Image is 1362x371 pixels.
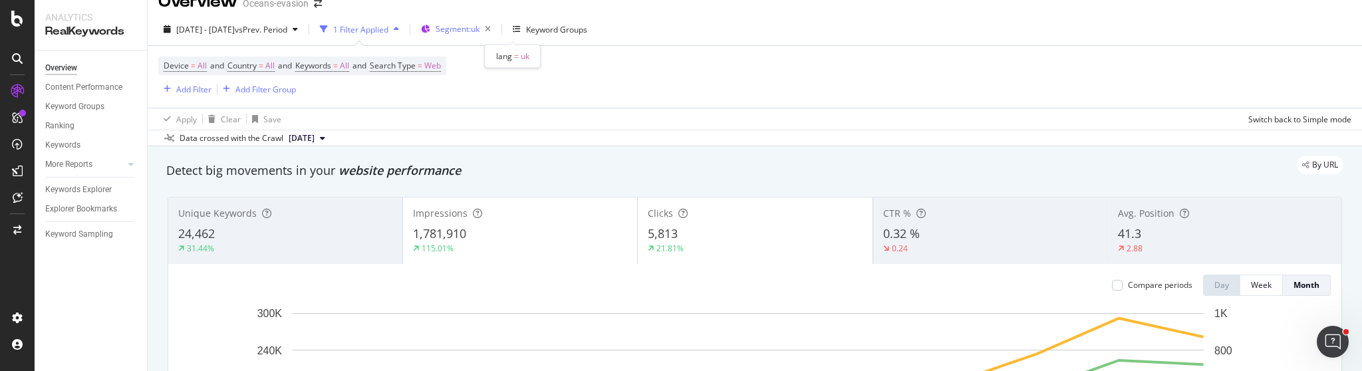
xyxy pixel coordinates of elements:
a: Ranking [45,119,138,133]
span: and [278,60,292,71]
span: Unique Keywords [178,207,257,219]
button: Add Filter [158,81,211,97]
div: Analytics [45,11,136,24]
span: 1,781,910 [413,225,466,241]
div: Keyword Groups [526,24,587,35]
div: Keywords Explorer [45,183,112,197]
div: legacy label [1297,156,1343,174]
a: Keyword Sampling [45,227,138,241]
button: 1 Filter Applied [315,19,404,40]
span: uk [521,51,529,62]
a: Explorer Bookmarks [45,202,138,216]
a: Keywords [45,138,138,152]
text: 300K [257,308,283,319]
button: Day [1203,275,1240,296]
button: Add Filter Group [217,81,296,97]
div: Add Filter Group [235,84,296,95]
span: CTR % [883,207,911,219]
span: Device [164,60,189,71]
div: RealKeywords [45,24,136,39]
div: Apply [176,114,197,125]
button: Segment:uk [416,19,496,40]
span: Impressions [413,207,468,219]
button: Apply [158,108,197,130]
div: Explorer Bookmarks [45,202,117,216]
span: 41.3 [1118,225,1141,241]
div: Content Performance [45,80,122,94]
div: 21.81% [656,243,684,254]
span: = [418,60,422,71]
span: 2025 Aug. 30th [289,132,315,144]
text: 1K [1214,308,1228,319]
button: [DATE] [283,130,331,146]
span: lang [496,51,512,62]
span: = [191,60,196,71]
span: and [352,60,366,71]
div: Week [1251,279,1272,291]
span: vs Prev. Period [235,24,287,35]
div: 1 Filter Applied [333,24,388,35]
div: Add Filter [176,84,211,95]
span: = [333,60,338,71]
button: [DATE] - [DATE]vsPrev. Period [158,19,303,40]
span: 24,462 [178,225,215,241]
button: Week [1240,275,1283,296]
span: All [265,57,275,75]
div: Keyword Groups [45,100,104,114]
div: Clear [221,114,241,125]
button: Clear [203,108,241,130]
span: and [210,60,224,71]
div: Compare periods [1128,279,1192,291]
div: Ranking [45,119,74,133]
div: Keyword Sampling [45,227,113,241]
span: Web [424,57,441,75]
a: More Reports [45,158,124,172]
div: Keywords [45,138,80,152]
div: Overview [45,61,77,75]
div: Data crossed with the Crawl [180,132,283,144]
div: 115.01% [422,243,454,254]
span: By URL [1312,161,1338,169]
a: Keyword Groups [45,100,138,114]
button: Month [1283,275,1331,296]
div: Day [1214,279,1229,291]
div: 31.44% [187,243,214,254]
span: 5,813 [648,225,678,241]
div: Switch back to Simple mode [1248,114,1351,125]
div: Month [1294,279,1319,291]
span: Keywords [295,60,331,71]
button: Save [247,108,281,130]
span: [DATE] - [DATE] [176,24,235,35]
span: Search Type [370,60,416,71]
span: = [259,60,263,71]
a: Overview [45,61,138,75]
div: 0.24 [892,243,908,254]
div: 2.88 [1127,243,1143,254]
span: All [340,57,349,75]
span: Clicks [648,207,673,219]
span: = [514,51,519,62]
span: 0.32 % [883,225,920,241]
span: All [198,57,207,75]
text: 240K [257,344,283,356]
span: Avg. Position [1118,207,1174,219]
a: Keywords Explorer [45,183,138,197]
a: Content Performance [45,80,138,94]
span: Country [227,60,257,71]
div: More Reports [45,158,92,172]
div: Save [263,114,281,125]
span: Segment: uk [436,23,479,35]
iframe: Intercom live chat [1317,326,1349,358]
button: Switch back to Simple mode [1243,108,1351,130]
button: Keyword Groups [507,19,593,40]
text: 800 [1214,344,1232,356]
